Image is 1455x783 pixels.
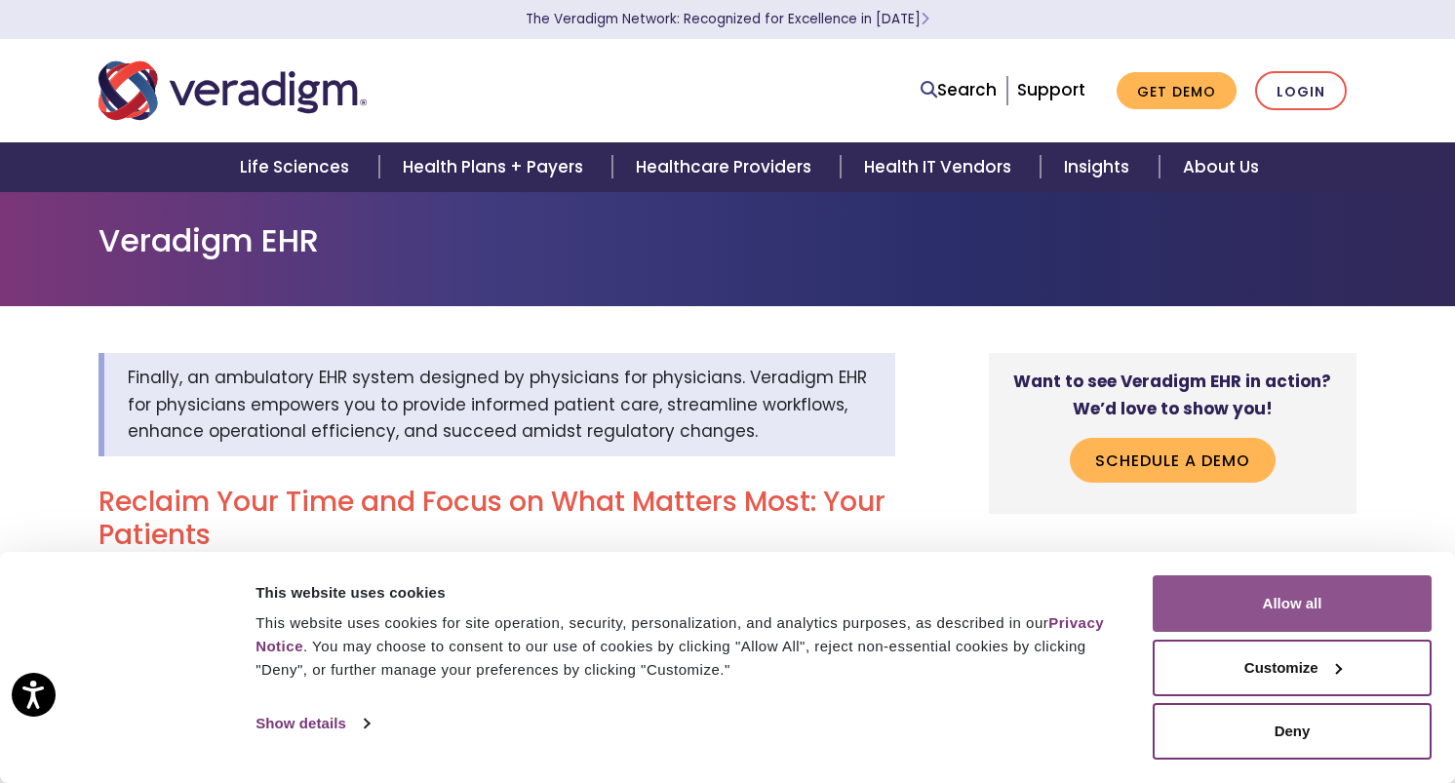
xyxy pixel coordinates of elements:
[256,581,1130,605] div: This website uses cookies
[1117,72,1237,110] a: Get Demo
[216,142,378,192] a: Life Sciences
[921,10,929,28] span: Learn More
[1041,142,1159,192] a: Insights
[1255,71,1347,111] a: Login
[841,142,1041,192] a: Health IT Vendors
[1153,703,1432,760] button: Deny
[1153,640,1432,696] button: Customize
[98,59,367,123] img: Veradigm logo
[98,486,895,551] h2: Reclaim Your Time and Focus on What Matters Most: Your Patients
[1160,142,1282,192] a: About Us
[1013,370,1331,419] strong: Want to see Veradigm EHR in action? We’d love to show you!
[921,77,997,103] a: Search
[256,611,1130,682] div: This website uses cookies for site operation, security, personalization, and analytics purposes, ...
[1070,438,1276,483] a: Schedule a Demo
[256,709,369,738] a: Show details
[128,366,867,442] span: Finally, an ambulatory EHR system designed by physicians for physicians. Veradigm EHR for physici...
[379,142,612,192] a: Health Plans + Payers
[98,222,1357,259] h1: Veradigm EHR
[1017,78,1085,101] a: Support
[612,142,841,192] a: Healthcare Providers
[1153,575,1432,632] button: Allow all
[526,10,929,28] a: The Veradigm Network: Recognized for Excellence in [DATE]Learn More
